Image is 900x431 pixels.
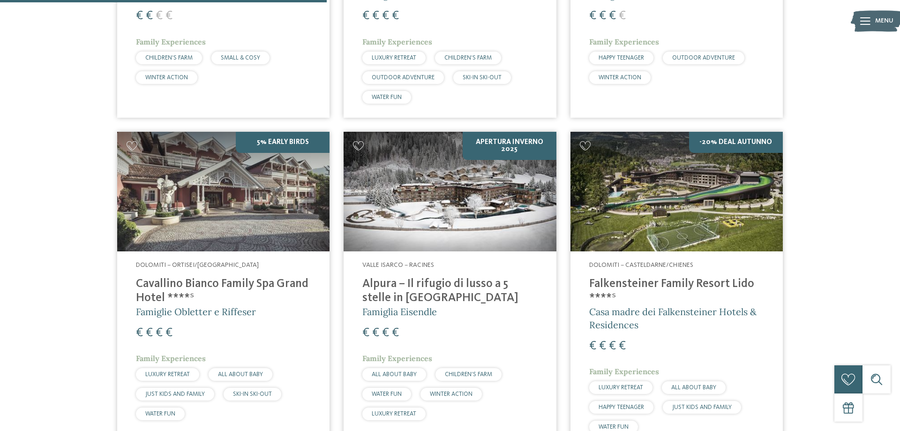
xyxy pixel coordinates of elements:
[145,75,188,81] span: WINTER ACTION
[570,132,783,251] img: Cercate un hotel per famiglie? Qui troverete solo i migliori!
[619,10,626,22] span: €
[156,327,163,339] span: €
[362,277,537,305] h4: Alpura – Il rifugio di lusso a 5 stelle in [GEOGRAPHIC_DATA]
[589,10,596,22] span: €
[362,327,369,339] span: €
[599,75,641,81] span: WINTER ACTION
[619,340,626,352] span: €
[372,327,379,339] span: €
[599,424,629,430] span: WATER FUN
[145,55,193,61] span: CHILDREN’S FARM
[372,94,402,100] span: WATER FUN
[362,262,434,268] span: Valle Isarco – Racines
[136,327,143,339] span: €
[372,10,379,22] span: €
[382,327,389,339] span: €
[117,132,330,251] img: Family Spa Grand Hotel Cavallino Bianco ****ˢ
[165,10,172,22] span: €
[156,10,163,22] span: €
[599,385,643,391] span: LUXURY RETREAT
[430,391,472,397] span: WINTER ACTION
[392,10,399,22] span: €
[589,340,596,352] span: €
[362,354,432,363] span: Family Experiences
[165,327,172,339] span: €
[362,10,369,22] span: €
[444,55,492,61] span: CHILDREN’S FARM
[599,55,644,61] span: HAPPY TEENAGER
[672,55,735,61] span: OUTDOOR ADVENTURE
[372,55,416,61] span: LUXURY RETREAT
[233,391,272,397] span: SKI-IN SKI-OUT
[589,37,659,46] span: Family Experiences
[671,385,716,391] span: ALL ABOUT BABY
[136,10,143,22] span: €
[344,132,556,251] img: Cercate un hotel per famiglie? Qui troverete solo i migliori!
[372,371,417,378] span: ALL ABOUT BABY
[372,75,435,81] span: OUTDOOR ADVENTURE
[599,10,606,22] span: €
[362,306,437,318] span: Famiglia Eisendle
[145,411,175,417] span: WATER FUN
[145,371,190,378] span: LUXURY RETREAT
[372,411,416,417] span: LUXURY RETREAT
[672,404,732,410] span: JUST KIDS AND FAMILY
[221,55,260,61] span: SMALL & COSY
[136,277,311,305] h4: Cavallino Bianco Family Spa Grand Hotel ****ˢ
[136,37,206,46] span: Family Experiences
[382,10,389,22] span: €
[463,75,502,81] span: SKI-IN SKI-OUT
[146,10,153,22] span: €
[589,306,757,331] span: Casa madre dei Falkensteiner Hotels & Residences
[589,262,693,268] span: Dolomiti – Casteldarne/Chienes
[609,10,616,22] span: €
[599,340,606,352] span: €
[146,327,153,339] span: €
[609,340,616,352] span: €
[136,262,259,268] span: Dolomiti – Ortisei/[GEOGRAPHIC_DATA]
[599,404,644,410] span: HAPPY TEENAGER
[136,354,206,363] span: Family Experiences
[136,306,256,318] span: Famiglie Obletter e Riffeser
[145,391,205,397] span: JUST KIDS AND FAMILY
[445,371,492,378] span: CHILDREN’S FARM
[362,37,432,46] span: Family Experiences
[372,391,402,397] span: WATER FUN
[589,277,764,305] h4: Falkensteiner Family Resort Lido ****ˢ
[218,371,263,378] span: ALL ABOUT BABY
[392,327,399,339] span: €
[589,367,659,376] span: Family Experiences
